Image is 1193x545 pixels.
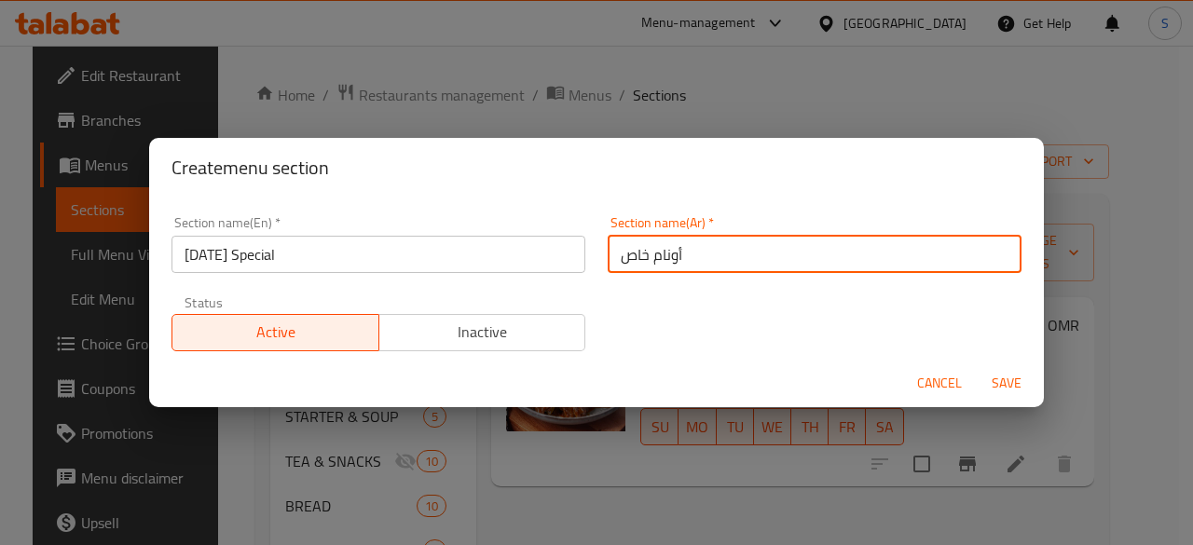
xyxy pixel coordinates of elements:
span: Inactive [387,319,579,346]
h2: Create menu section [171,153,1022,183]
input: Please enter section name(en) [171,236,585,273]
span: Active [180,319,372,346]
span: Cancel [917,372,962,395]
input: Please enter section name(ar) [608,236,1022,273]
button: Cancel [910,366,969,401]
button: Inactive [378,314,586,351]
button: Active [171,314,379,351]
span: Save [984,372,1029,395]
button: Save [977,366,1036,401]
